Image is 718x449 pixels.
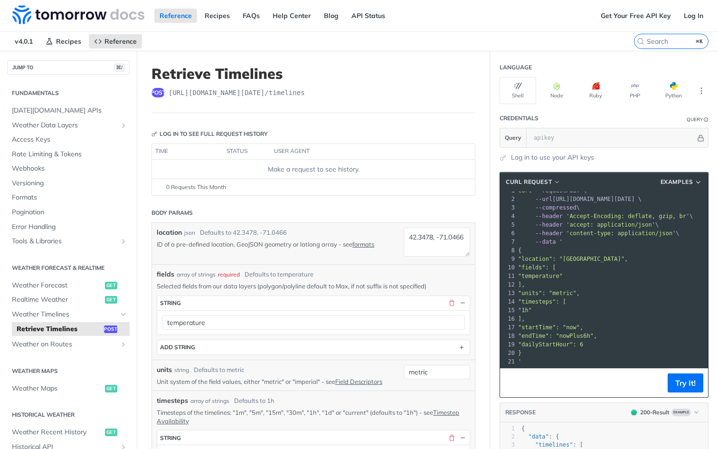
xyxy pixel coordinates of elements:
[12,193,127,202] span: Formats
[679,9,709,23] a: Log In
[7,264,130,272] h2: Weather Forecast & realtime
[500,323,516,332] div: 17
[7,118,130,133] a: Weather Data LayersShow subpages for Weather Data Layers
[12,340,117,349] span: Weather on Routes
[521,425,525,432] span: {
[12,5,144,24] img: Tomorrow.io Weather API Docs
[7,220,130,234] a: Error Handling
[500,114,538,123] div: Credentials
[7,60,130,75] button: JUMP TO⌘/
[505,376,518,390] button: Copy to clipboard
[500,340,516,349] div: 19
[151,209,193,217] div: Body Params
[500,306,516,315] div: 15
[500,433,515,441] div: 2
[529,128,696,147] input: apikey
[655,77,692,104] button: Python
[518,204,580,211] span: \
[535,196,552,202] span: --url
[7,133,130,147] a: Access Keys
[687,116,703,123] div: Query
[500,238,516,246] div: 7
[500,220,516,229] div: 5
[12,179,127,188] span: Versioning
[559,239,563,245] span: '
[500,77,536,104] button: Shell
[704,117,709,122] i: Information
[500,128,527,147] button: Query
[566,230,676,237] span: 'content-type: application/json'
[157,340,470,354] button: ADD string
[535,441,573,448] span: "timelines"
[696,133,706,143] button: Hide
[7,191,130,205] a: Formats
[577,77,614,104] button: Ruby
[104,325,117,333] span: post
[500,425,515,433] div: 1
[12,222,127,232] span: Error Handling
[518,333,597,339] span: "endTime": "nowPlus6h",
[535,221,563,228] span: --header
[7,162,130,176] a: Webhooks
[511,153,594,162] a: Log in to use your API keys
[7,89,130,97] h2: Fundamentals
[12,121,117,130] span: Weather Data Layers
[518,315,525,322] span: ],
[518,281,525,288] span: ],
[694,37,706,46] kbd: ⌘K
[7,367,130,375] h2: Weather Maps
[89,34,142,48] a: Reference
[616,77,653,104] button: PHP
[518,256,628,262] span: "location": "[GEOGRAPHIC_DATA]",
[151,130,268,138] div: Log in to see full request history
[199,9,235,23] a: Recipes
[237,9,265,23] a: FAQs
[157,282,470,290] p: Selected fields from our data layers (polygon/polyline default to Max, if not suffix is not speci...
[160,299,181,306] div: string
[7,147,130,162] a: Rate Limiting & Tokens
[505,408,536,417] button: RESPONSE
[500,315,516,323] div: 16
[120,122,127,129] button: Show subpages for Weather Data Layers
[595,9,676,23] a: Get Your Free API Key
[105,296,117,304] span: get
[535,230,563,237] span: --header
[671,409,691,416] span: Example
[120,311,127,318] button: Hide subpages for Weather Timelines
[152,144,223,159] th: time
[12,428,103,437] span: Weather Recent History
[7,104,130,118] a: [DATE][DOMAIN_NAME] APIs
[120,341,127,348] button: Show subpages for Weather on Routes
[500,203,516,212] div: 3
[668,373,703,392] button: Try It!
[157,240,389,248] p: ID of a pre-defined location, GeoJSON geometry or latlong array - see
[404,228,470,257] textarea: 42.3478, -71.0466
[518,221,659,228] span: \
[105,429,117,436] span: get
[500,349,516,357] div: 20
[506,178,552,186] span: cURL Request
[177,270,216,279] div: array of strings
[447,299,456,307] button: Delete
[500,63,532,72] div: Language
[234,396,274,406] div: Defaults to 1h
[697,86,706,95] svg: More ellipsis
[105,282,117,289] span: get
[12,150,127,159] span: Rate Limiting & Tokens
[169,88,305,97] span: https://api.tomorrow.io/v4/timelines
[319,9,344,23] a: Blog
[500,297,516,306] div: 14
[7,205,130,220] a: Pagination
[657,177,706,187] button: Examples
[17,325,102,334] span: Retrieve Timelines
[56,37,81,46] span: Recipes
[626,408,703,417] button: 200200-ResultExample
[194,365,244,375] div: Defaults to metric
[687,116,709,123] div: QueryInformation
[184,229,195,237] div: json
[166,183,226,191] span: 0 Requests This Month
[335,378,382,385] a: Field Descriptors
[9,34,38,48] span: v4.0.1
[500,332,516,340] div: 18
[500,289,516,297] div: 13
